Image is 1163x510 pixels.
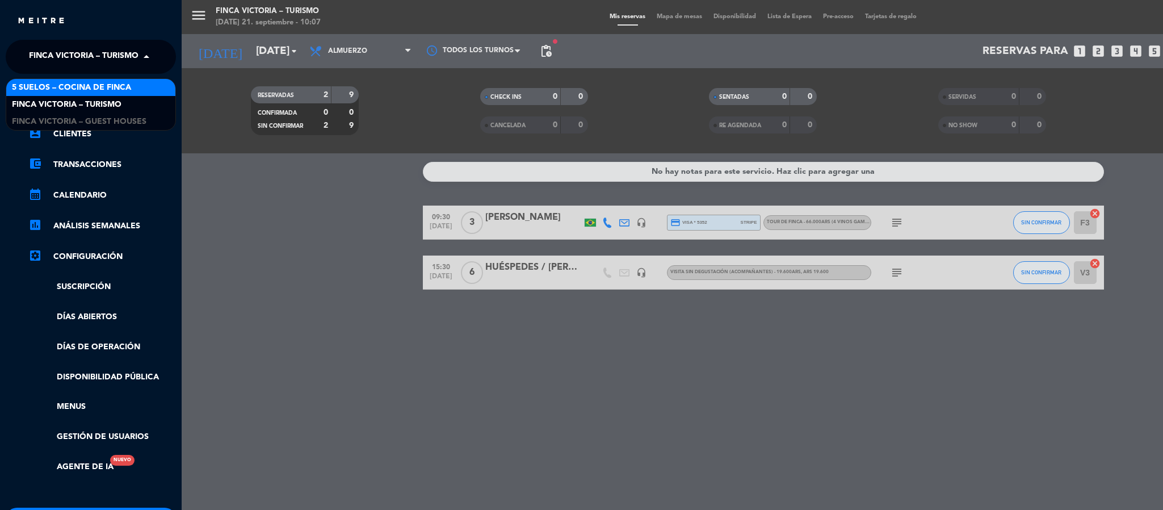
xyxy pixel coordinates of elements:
i: account_balance_wallet [28,157,42,170]
a: Agente de IANuevo [28,461,114,474]
a: Gestión de usuarios [28,430,176,444]
a: calendar_monthCalendario [28,189,176,202]
span: FINCA VICTORIA – GUEST HOUSES [12,115,146,128]
a: Menus [28,400,176,413]
i: assessment [28,218,42,232]
a: Días abiertos [28,311,176,324]
i: calendar_month [28,187,42,201]
a: account_balance_walletTransacciones [28,158,176,172]
i: settings_applications [28,249,42,262]
span: FINCA VICTORIA – TURISMO [12,98,121,111]
a: account_boxClientes [28,127,176,141]
span: FINCA VICTORIA – TURISMO [29,45,138,69]
div: Nuevo [110,455,135,466]
a: Configuración [28,250,176,264]
span: 5 SUELOS – COCINA DE FINCA [12,81,131,94]
a: assessmentANÁLISIS SEMANALES [28,219,176,233]
a: Suscripción [28,281,176,294]
img: MEITRE [17,17,65,26]
a: Disponibilidad pública [28,371,176,384]
i: account_box [28,126,42,140]
a: Días de Operación [28,341,176,354]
